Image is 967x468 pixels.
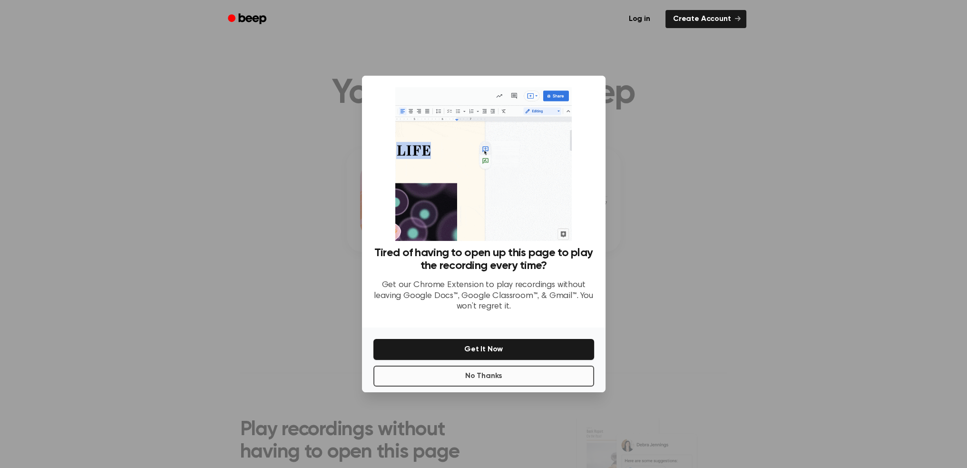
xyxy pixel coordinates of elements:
h3: Tired of having to open up this page to play the recording every time? [373,247,594,272]
button: Get It Now [373,339,594,360]
a: Beep [221,10,275,29]
a: Log in [619,8,660,30]
a: Create Account [665,10,746,28]
img: Beep extension in action [395,87,572,241]
button: No Thanks [373,366,594,387]
p: Get our Chrome Extension to play recordings without leaving Google Docs™, Google Classroom™, & Gm... [373,280,594,312]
